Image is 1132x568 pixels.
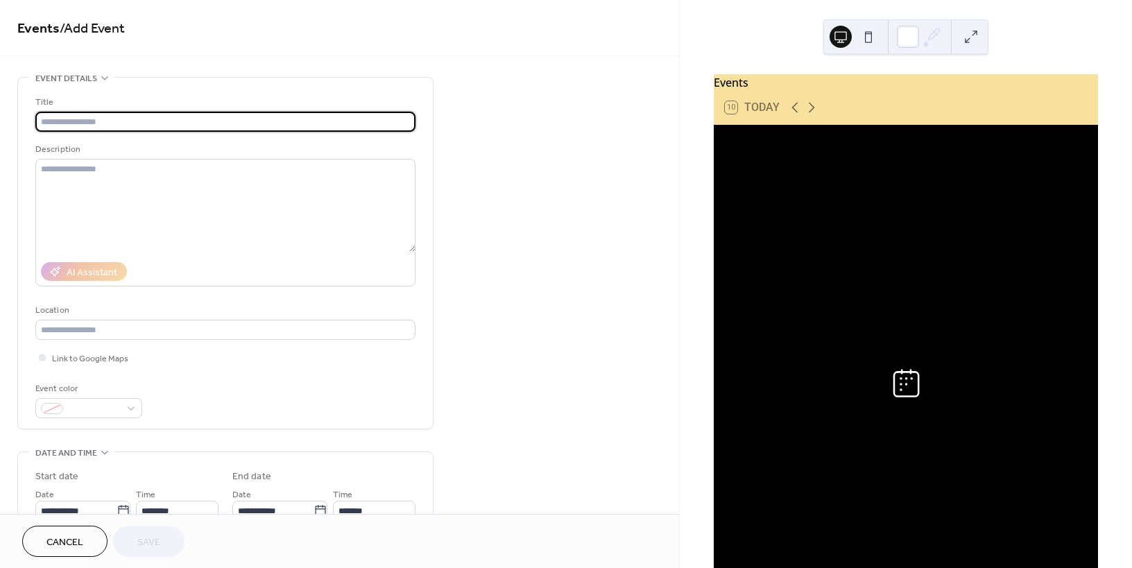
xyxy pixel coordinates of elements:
[35,381,139,396] div: Event color
[136,488,155,502] span: Time
[714,74,1098,91] div: Events
[17,15,60,42] a: Events
[232,488,251,502] span: Date
[46,535,83,550] span: Cancel
[35,71,97,86] span: Event details
[60,15,125,42] span: / Add Event
[35,95,413,110] div: Title
[232,470,271,484] div: End date
[35,446,97,461] span: Date and time
[22,526,108,557] button: Cancel
[35,303,413,318] div: Location
[52,352,128,366] span: Link to Google Maps
[333,488,352,502] span: Time
[35,488,54,502] span: Date
[35,142,413,157] div: Description
[35,470,78,484] div: Start date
